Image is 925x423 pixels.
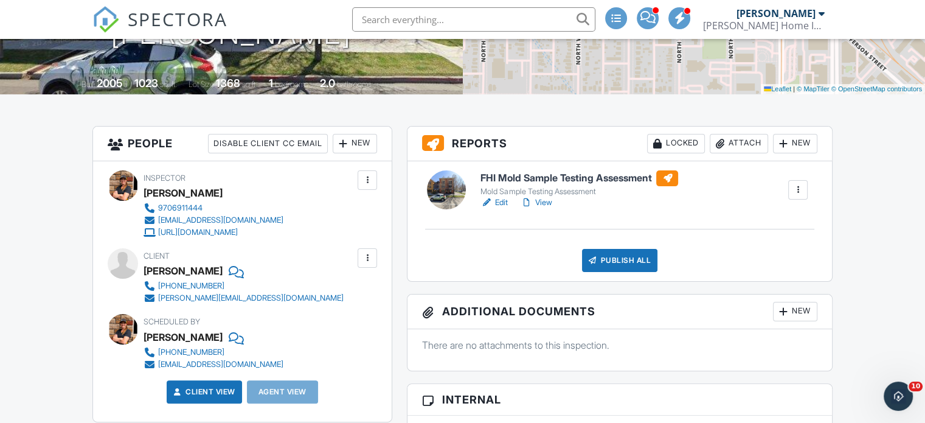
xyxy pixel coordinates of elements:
[407,384,832,416] h3: Internal
[275,80,308,89] span: bedrooms
[144,317,200,326] span: Scheduled By
[158,281,224,291] div: [PHONE_NUMBER]
[97,77,123,89] div: 2005
[242,80,257,89] span: sq.ft.
[160,80,177,89] span: sq. ft.
[144,346,283,358] a: [PHONE_NUMBER]
[480,170,678,197] a: FHI Mold Sample Testing Assessment Mold Sample Testing Assessment
[352,7,595,32] input: Search everything...
[171,386,235,398] a: Client View
[407,295,832,329] h3: Additional Documents
[189,80,214,89] span: Lot Size
[158,293,344,303] div: [PERSON_NAME][EMAIL_ADDRESS][DOMAIN_NAME]
[158,215,283,225] div: [EMAIL_ADDRESS][DOMAIN_NAME]
[144,184,223,202] div: [PERSON_NAME]
[793,85,795,93] span: |
[216,77,240,89] div: 1368
[703,19,825,32] div: Fletcher's Home Inspections, LLC
[158,360,283,369] div: [EMAIL_ADDRESS][DOMAIN_NAME]
[158,228,238,237] div: [URL][DOMAIN_NAME]
[144,292,344,304] a: [PERSON_NAME][EMAIL_ADDRESS][DOMAIN_NAME]
[480,187,678,197] div: Mold Sample Testing Assessment
[480,170,678,186] h6: FHI Mold Sample Testing Assessment
[81,80,95,89] span: Built
[736,7,816,19] div: [PERSON_NAME]
[208,134,328,153] div: Disable Client CC Email
[134,77,158,89] div: 1023
[407,127,832,161] h3: Reports
[337,80,372,89] span: bathrooms
[144,173,185,183] span: Inspector
[92,6,119,33] img: The Best Home Inspection Software - Spectora
[773,134,817,153] div: New
[144,328,223,346] div: [PERSON_NAME]
[773,302,817,321] div: New
[582,249,658,272] div: Publish All
[710,134,768,153] div: Attach
[144,214,283,226] a: [EMAIL_ADDRESS][DOMAIN_NAME]
[831,85,922,93] a: © OpenStreetMap contributors
[320,77,335,89] div: 2.0
[647,134,705,153] div: Locked
[764,85,791,93] a: Leaflet
[144,280,344,292] a: [PHONE_NUMBER]
[144,358,283,371] a: [EMAIL_ADDRESS][DOMAIN_NAME]
[480,197,508,209] a: Edit
[144,202,283,214] a: 9706911444
[158,348,224,357] div: [PHONE_NUMBER]
[269,77,273,89] div: 1
[520,197,552,209] a: View
[422,338,817,352] p: There are no attachments to this inspection.
[158,203,203,213] div: 9706911444
[884,382,913,411] iframe: Intercom live chat
[909,382,923,391] span: 10
[93,127,392,161] h3: People
[144,262,223,280] div: [PERSON_NAME]
[144,226,283,239] a: [URL][DOMAIN_NAME]
[92,16,227,42] a: SPECTORA
[128,6,227,32] span: SPECTORA
[797,85,830,93] a: © MapTiler
[144,251,170,260] span: Client
[333,134,377,153] div: New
